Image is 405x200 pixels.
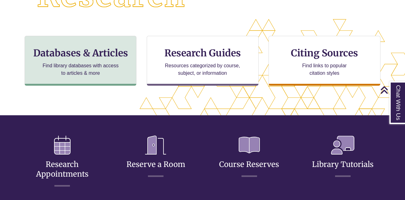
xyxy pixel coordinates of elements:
a: Research Guides Resources categorized by course, subject, or information [147,36,259,86]
a: Citing Sources Find links to popular citation styles [269,36,380,86]
h3: Citing Sources [287,47,362,59]
a: Research Appointments [36,145,89,179]
a: Library Tutorials [312,145,374,169]
h3: Research Guides [152,47,253,59]
a: Course Reserves [219,145,279,169]
p: Resources categorized by course, subject, or information [162,62,243,77]
p: Find library databases with access to articles & more [40,62,121,77]
a: Reserve a Room [127,145,185,169]
h3: Databases & Articles [30,47,131,59]
a: Back to Top [380,86,403,94]
p: Find links to popular citation styles [294,62,355,77]
a: Databases & Articles Find library databases with access to articles & more [25,36,136,86]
